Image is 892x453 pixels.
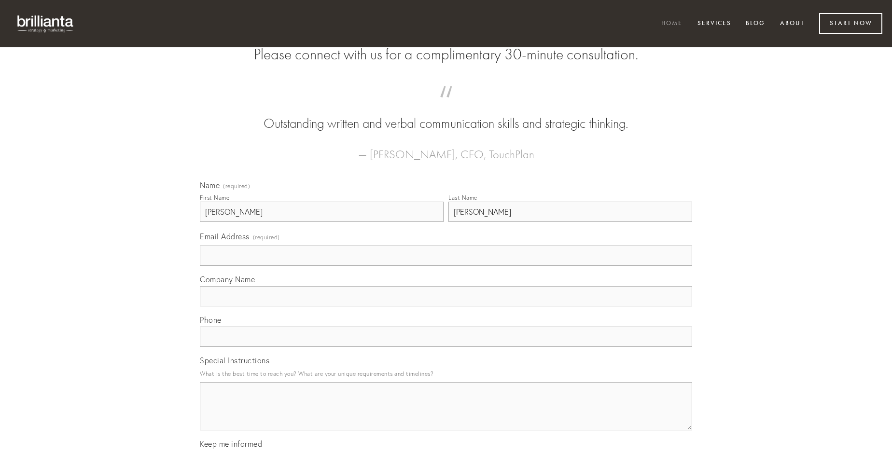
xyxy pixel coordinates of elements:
[819,13,882,34] a: Start Now
[739,16,771,32] a: Blog
[253,231,280,244] span: (required)
[200,439,262,449] span: Keep me informed
[215,133,677,164] figcaption: — [PERSON_NAME], CEO, TouchPlan
[655,16,689,32] a: Home
[200,356,269,365] span: Special Instructions
[200,45,692,64] h2: Please connect with us for a complimentary 30-minute consultation.
[774,16,811,32] a: About
[448,194,477,201] div: Last Name
[200,315,222,325] span: Phone
[215,96,677,114] span: “
[200,194,229,201] div: First Name
[200,367,692,380] p: What is the best time to reach you? What are your unique requirements and timelines?
[215,96,677,133] blockquote: Outstanding written and verbal communication skills and strategic thinking.
[223,183,250,189] span: (required)
[200,275,255,284] span: Company Name
[691,16,738,32] a: Services
[200,232,250,241] span: Email Address
[200,180,220,190] span: Name
[10,10,82,38] img: brillianta - research, strategy, marketing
